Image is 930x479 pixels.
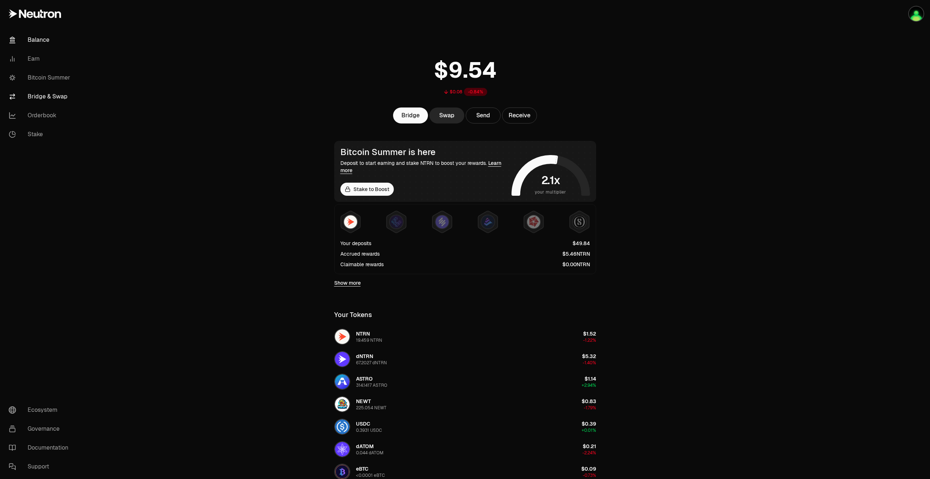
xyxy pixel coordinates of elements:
[3,31,78,49] a: Balance
[356,360,387,366] div: 67.2027 dNTRN
[356,443,374,450] span: dATOM
[481,215,494,228] img: Bedrock Diamonds
[393,107,428,123] a: Bridge
[335,329,349,344] img: NTRN Logo
[583,330,596,337] span: $1.52
[3,457,78,476] a: Support
[582,382,596,388] span: +2.94%
[335,442,349,456] img: dATOM Logo
[340,240,371,247] div: Your deposits
[583,472,596,478] span: -0.73%
[466,107,501,123] button: Send
[356,337,382,343] div: 19.459 NTRN
[330,393,601,415] button: NEWT LogoNEWT225.054 NEWT$0.83-1.79%
[582,427,596,433] span: +0.01%
[3,401,78,419] a: Ecosystem
[356,427,382,433] div: 0.3931 USDC
[581,466,596,472] span: $0.09
[583,443,596,450] span: $0.21
[3,125,78,144] a: Stake
[527,215,540,228] img: Mars Fragments
[582,353,596,360] span: $5.32
[335,374,349,389] img: ASTRO Logo
[436,215,449,228] img: Solv Points
[3,419,78,438] a: Governance
[330,438,601,460] button: dATOM LogodATOM0.044 dATOM$0.21-2.24%
[3,68,78,87] a: Bitcoin Summer
[390,215,403,228] img: EtherFi Points
[356,353,373,360] span: dNTRN
[330,371,601,393] button: ASTRO LogoASTRO314.1417 ASTRO$1.14+2.94%
[356,398,371,405] span: NEWT
[340,147,509,157] div: Bitcoin Summer is here
[340,261,384,268] div: Claimable rewards
[340,183,394,196] a: Stake to Boost
[356,382,387,388] div: 314.1417 ASTRO
[356,376,373,382] span: ASTRO
[582,421,596,427] span: $0.39
[3,49,78,68] a: Earn
[356,472,385,478] div: <0.0001 eBTC
[335,464,349,479] img: eBTC Logo
[3,87,78,106] a: Bridge & Swap
[340,250,380,257] div: Accrued rewards
[573,215,586,228] img: Structured Points
[582,398,596,405] span: $0.83
[583,337,596,343] span: -1.22%
[3,106,78,125] a: Orderbook
[330,326,601,348] button: NTRN LogoNTRN19.459 NTRN$1.52-1.22%
[585,376,596,382] span: $1.14
[356,405,387,411] div: 225.054 NEWT
[356,421,370,427] span: USDC
[335,397,349,411] img: NEWT Logo
[330,416,601,438] button: USDC LogoUSDC0.3931 USDC$0.39+0.01%
[344,215,357,228] img: NTRN
[429,107,464,123] a: Swap
[356,330,370,337] span: NTRN
[334,279,361,287] a: Show more
[535,188,566,196] span: your multiplier
[3,438,78,457] a: Documentation
[464,88,487,96] div: -0.84%
[330,348,601,370] button: dNTRN LogodNTRN67.2027 dNTRN$5.32-1.40%
[502,107,537,123] button: Receive
[584,405,596,411] span: -1.79%
[909,7,923,21] img: New Main
[583,360,596,366] span: -1.40%
[356,450,384,456] div: 0.044 dATOM
[335,419,349,434] img: USDC Logo
[582,450,596,456] span: -2.24%
[356,466,368,472] span: eBTC
[450,89,462,95] div: $0.08
[334,310,372,320] div: Your Tokens
[340,159,509,174] div: Deposit to start earning and stake NTRN to boost your rewards.
[335,352,349,366] img: dNTRN Logo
